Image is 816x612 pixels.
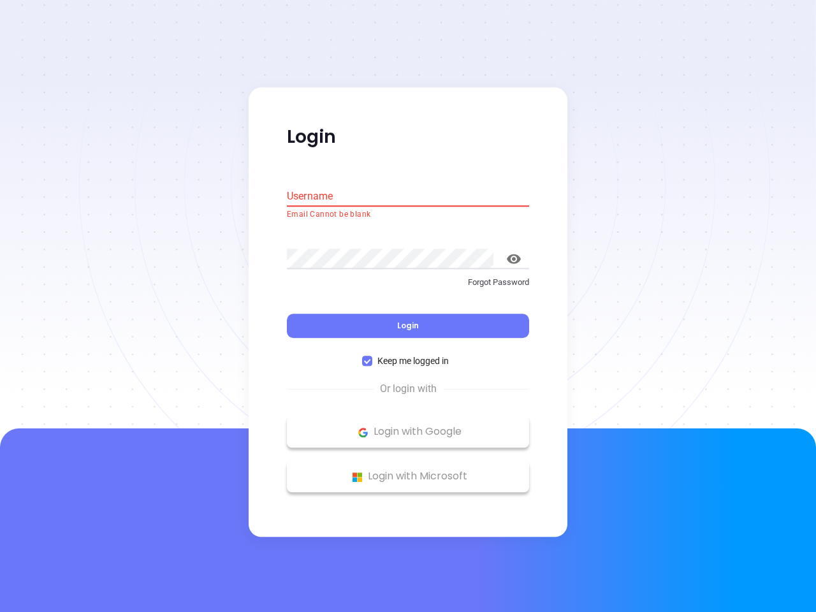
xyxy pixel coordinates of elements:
span: Keep me logged in [372,354,454,368]
span: Login [397,321,419,331]
button: toggle password visibility [499,244,529,274]
a: Forgot Password [287,276,529,299]
button: Login [287,314,529,339]
p: Forgot Password [287,276,529,289]
p: Login with Microsoft [293,467,523,486]
span: Or login with [374,382,443,397]
button: Microsoft Logo Login with Microsoft [287,461,529,493]
img: Microsoft Logo [349,469,365,485]
p: Login [287,126,529,149]
p: Email Cannot be blank [287,208,529,221]
button: Google Logo Login with Google [287,416,529,448]
img: Google Logo [355,425,371,441]
p: Login with Google [293,423,523,442]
